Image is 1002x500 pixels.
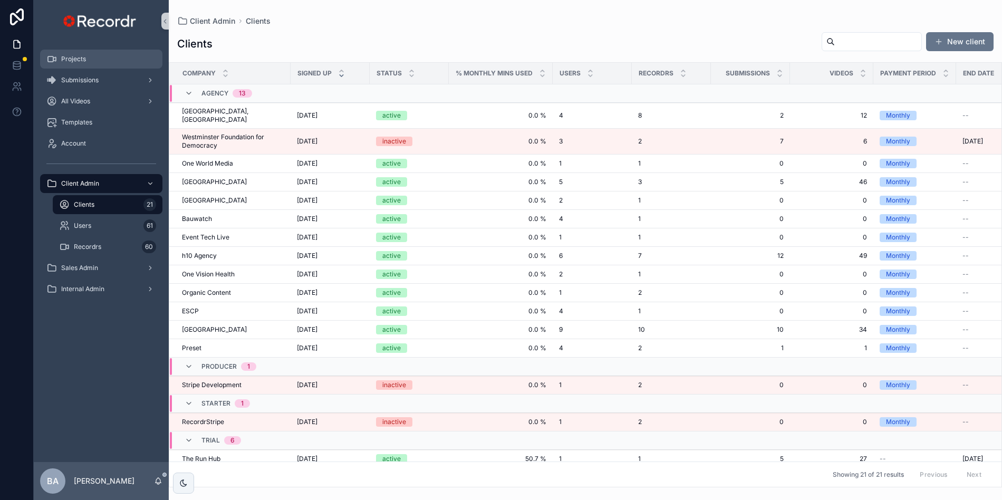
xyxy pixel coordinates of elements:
[880,288,950,297] a: Monthly
[182,381,284,389] a: Stripe Development
[638,270,705,278] a: 1
[246,16,271,26] a: Clients
[297,215,317,223] span: [DATE]
[796,270,867,278] a: 0
[201,89,228,98] span: Agency
[297,307,317,315] span: [DATE]
[886,233,910,242] div: Monthly
[376,325,442,334] a: active
[297,344,317,352] span: [DATE]
[382,177,401,187] div: active
[182,233,284,242] a: Event Tech Live
[376,288,442,297] a: active
[638,252,705,260] a: 7
[962,159,969,168] span: --
[796,111,867,120] a: 12
[717,111,784,120] a: 2
[297,325,363,334] a: [DATE]
[559,270,625,278] a: 2
[182,270,284,278] a: One Vision Health
[297,196,317,205] span: [DATE]
[297,233,363,242] a: [DATE]
[880,159,950,168] a: Monthly
[455,215,546,223] a: 0.0 %
[74,200,94,209] span: Clients
[638,307,705,315] a: 1
[962,344,969,352] span: --
[182,289,284,297] a: Organic Content
[382,137,406,146] div: inactive
[559,270,563,278] span: 2
[61,139,86,148] span: Account
[182,196,247,205] span: [GEOGRAPHIC_DATA]
[880,306,950,316] a: Monthly
[717,215,784,223] a: 0
[182,289,231,297] span: Organic Content
[182,133,284,150] a: Westminster Foundation for Democracy
[559,289,562,297] span: 1
[717,233,784,242] span: 0
[382,343,401,353] div: active
[717,307,784,315] a: 0
[886,177,910,187] div: Monthly
[962,270,969,278] span: --
[638,215,641,223] span: 1
[926,32,994,51] button: New client
[297,178,363,186] a: [DATE]
[40,71,162,90] a: Submissions
[638,344,705,352] a: 2
[886,137,910,146] div: Monthly
[559,252,563,260] span: 6
[182,252,284,260] a: h10 Agency
[796,196,867,205] span: 0
[182,307,284,315] a: ESCP
[962,178,969,186] span: --
[796,252,867,260] span: 49
[61,118,92,127] span: Templates
[796,215,867,223] span: 0
[297,270,363,278] a: [DATE]
[796,233,867,242] span: 0
[717,344,784,352] a: 1
[297,252,363,260] a: [DATE]
[638,196,641,205] span: 1
[717,159,784,168] a: 0
[61,13,141,30] img: App logo
[297,289,317,297] span: [DATE]
[962,289,969,297] span: --
[886,325,910,334] div: Monthly
[717,325,784,334] span: 10
[182,344,201,352] span: Preset
[717,270,784,278] span: 0
[61,55,86,63] span: Projects
[297,159,363,168] a: [DATE]
[796,137,867,146] a: 6
[717,289,784,297] a: 0
[182,344,284,352] a: Preset
[382,380,406,390] div: inactive
[182,178,284,186] a: [GEOGRAPHIC_DATA]
[61,264,98,272] span: Sales Admin
[717,252,784,260] span: 12
[559,111,563,120] span: 4
[182,215,212,223] span: Bauwatch
[376,159,442,168] a: active
[886,306,910,316] div: Monthly
[717,196,784,205] span: 0
[34,42,169,312] div: scrollable content
[638,233,641,242] span: 1
[455,196,546,205] a: 0.0 %
[559,111,625,120] a: 4
[886,270,910,279] div: Monthly
[559,159,562,168] span: 1
[455,159,546,168] a: 0.0 %
[796,289,867,297] a: 0
[455,252,546,260] a: 0.0 %
[382,196,401,205] div: active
